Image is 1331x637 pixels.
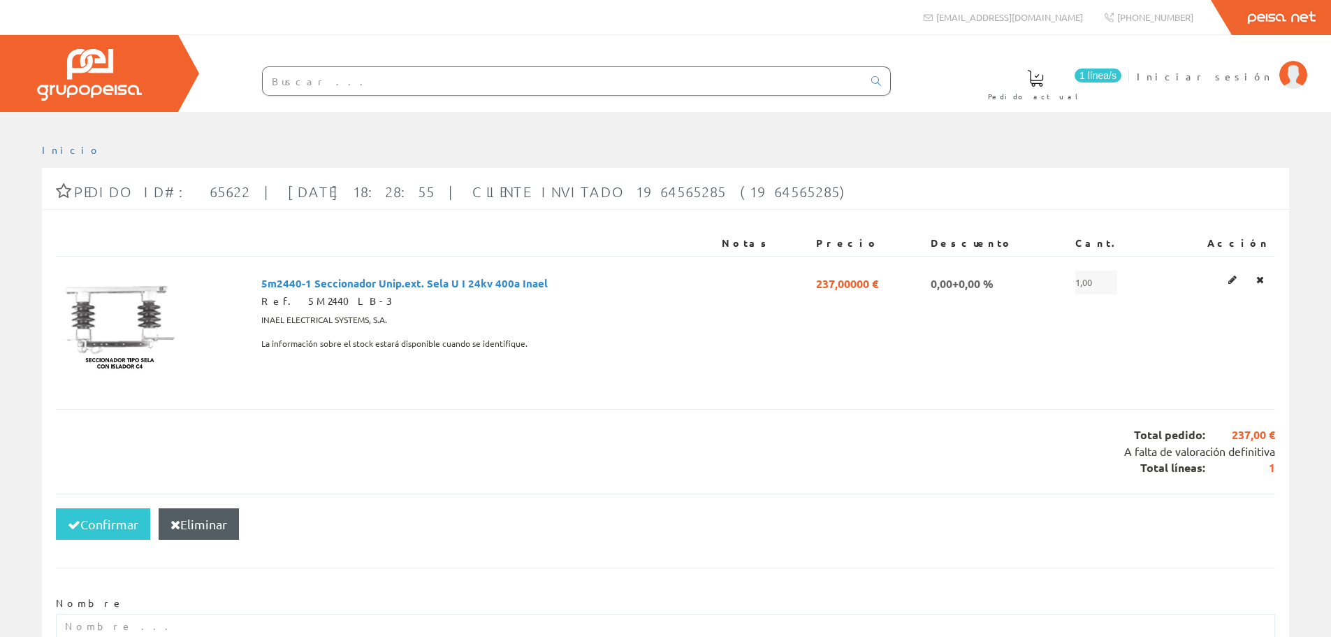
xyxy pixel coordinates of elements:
[1205,427,1275,443] span: 237,00 €
[56,508,150,541] button: Confirmar
[56,409,1275,494] div: Total pedido: Total líneas:
[925,231,1070,256] th: Descuento
[263,67,863,95] input: Buscar ...
[816,271,878,294] span: 237,00000 €
[974,58,1125,109] a: 1 línea/s Pedido actual
[988,90,1083,103] span: Pedido actual
[1075,271,1117,294] span: 1,00
[716,231,810,256] th: Notas
[1075,69,1121,83] span: 1 línea/s
[159,508,239,541] button: Eliminar
[810,231,925,256] th: Precio
[37,49,142,101] img: Grupo Peisa
[1124,444,1275,458] span: A falta de valoración definitiva
[1252,271,1268,289] a: Eliminar
[1205,460,1275,476] span: 1
[1117,11,1193,23] span: [PHONE_NUMBER]
[261,308,387,332] span: INAEL ELECTRICAL SYSTEMS, S.A.
[931,271,994,294] span: 0,00+0,00 %
[61,271,180,375] img: Foto artículo 5m2440-1 Seccionador Unip.ext. Sela U I 24kv 400a Inael (168.81355932203x150)
[1137,58,1307,71] a: Iniciar sesión
[42,143,101,156] a: Inicio
[261,271,548,294] span: 5m2440-1 Seccionador Unip.ext. Sela U I 24kv 400a Inael
[1162,231,1275,256] th: Acción
[936,11,1083,23] span: [EMAIL_ADDRESS][DOMAIN_NAME]
[261,294,711,308] div: Ref. 5M2440LB-3
[261,332,528,356] span: La información sobre el stock estará disponible cuando se identifique.
[74,183,850,200] span: Pedido ID#: 65622 | [DATE] 18:28:55 | Cliente Invitado 1964565285 (1964565285)
[1224,271,1241,289] a: Editar
[56,596,124,610] label: Nombre
[1137,69,1272,83] span: Iniciar sesión
[1070,231,1162,256] th: Cant.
